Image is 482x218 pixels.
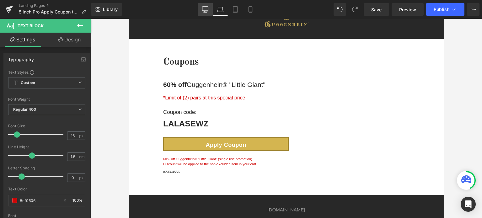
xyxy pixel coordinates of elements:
[334,3,346,16] button: Undo
[19,9,79,14] span: 5 Inch Pro Apply Coupon (Lala Sewz)
[79,134,84,138] span: px
[8,214,85,218] div: Font
[35,75,281,83] p: *Limit of (2) pairs at this special price
[461,197,476,212] div: Open Intercom Messenger
[79,176,84,180] span: px
[20,197,60,204] input: Color
[35,61,281,70] h1: Guggenhein® "Little Giant"
[35,151,281,156] p: #233-4556
[426,3,464,16] button: Publish
[467,3,479,16] button: More
[35,100,80,109] strong: LALASEWZ
[35,143,281,148] p: Discount will be applied to the non-excluded item in your cart.
[392,3,424,16] a: Preview
[198,3,213,16] a: Desktop
[8,53,34,62] div: Typography
[103,7,118,12] span: Library
[349,3,361,16] button: Redo
[243,3,258,16] a: Mobile
[35,90,281,97] h1: Coupon code:
[35,138,281,143] p: 60% off Guggenhein® "Little Giant" (single use promotion).
[434,7,449,12] span: Publish
[47,33,92,47] a: Design
[91,3,122,16] a: New Library
[399,6,416,13] span: Preview
[21,80,35,86] b: Custom
[228,3,243,16] a: Tablet
[35,118,160,132] button: Apply Coupon
[371,6,382,13] span: Save
[35,62,58,69] strong: 60% off
[19,3,91,8] a: Landing Pages
[213,3,228,16] a: Laptop
[35,37,281,50] h1: Coupons
[8,97,85,102] div: Font Weight
[70,195,85,206] div: %
[8,145,85,149] div: Line Height
[79,155,84,159] span: em
[8,166,85,170] div: Letter Spacing
[13,107,36,112] b: Regular 400
[8,187,85,191] div: Text Color
[8,70,85,75] div: Text Styles
[77,123,117,129] span: Apply Coupon
[8,124,85,128] div: Font Size
[18,23,44,28] span: Text Block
